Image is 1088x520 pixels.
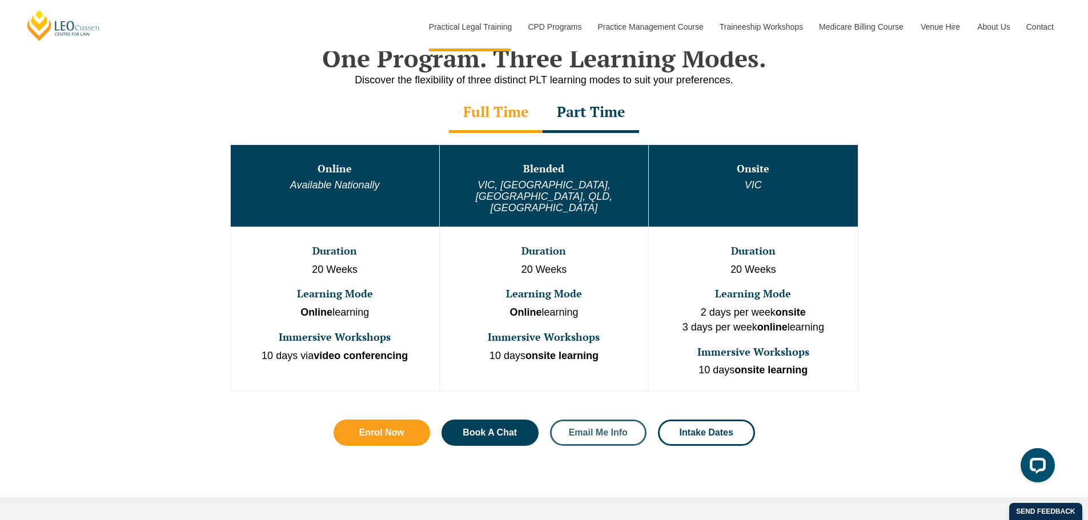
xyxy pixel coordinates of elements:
[519,2,589,51] a: CPD Programs
[810,2,912,51] a: Medicare Billing Course
[441,163,647,175] h3: Blended
[569,428,628,437] span: Email Me Info
[650,288,856,300] h3: Learning Mode
[525,350,599,361] strong: onsite learning
[219,73,870,87] p: Discover the flexibility of three distinct PLT learning modes to suit your preferences.
[359,428,404,437] span: Enrol Now
[232,245,438,257] h3: Duration
[232,332,438,343] h3: Immersive Workshops
[441,263,647,277] p: 20 Weeks
[232,305,438,320] p: learning
[650,245,856,257] h3: Duration
[449,93,543,133] div: Full Time
[680,428,733,437] span: Intake Dates
[441,245,647,257] h3: Duration
[232,163,438,175] h3: Online
[650,363,856,378] p: 10 days
[543,93,639,133] div: Part Time
[509,307,541,318] strong: Online
[550,420,647,446] a: Email Me Info
[757,321,788,333] strong: online
[219,44,870,72] h2: One Program. Three Learning Modes.
[441,349,647,364] p: 10 days
[1011,444,1059,491] iframe: LiveChat chat widget
[300,307,332,318] strong: Online
[650,346,856,358] h3: Immersive Workshops
[420,2,520,51] a: Practical Legal Training
[650,305,856,334] p: 2 days per week 3 days per week learning
[476,179,612,213] em: VIC, [GEOGRAPHIC_DATA], [GEOGRAPHIC_DATA], QLD, [GEOGRAPHIC_DATA]
[734,364,808,376] strong: onsite learning
[745,179,762,191] em: VIC
[711,2,810,51] a: Traineeship Workshops
[232,288,438,300] h3: Learning Mode
[232,263,438,277] p: 20 Weeks
[589,2,711,51] a: Practice Management Course
[650,163,856,175] h3: Onsite
[776,307,806,318] strong: onsite
[26,9,102,42] a: [PERSON_NAME] Centre for Law
[658,420,755,446] a: Intake Dates
[441,420,539,446] a: Book A Chat
[650,263,856,277] p: 20 Weeks
[912,2,969,51] a: Venue Hire
[314,350,408,361] strong: video conferencing
[441,305,647,320] p: learning
[441,288,647,300] h3: Learning Mode
[463,428,517,437] span: Book A Chat
[969,2,1018,51] a: About Us
[290,179,380,191] em: Available Nationally
[441,332,647,343] h3: Immersive Workshops
[1018,2,1062,51] a: Contact
[232,349,438,364] p: 10 days via
[334,420,431,446] a: Enrol Now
